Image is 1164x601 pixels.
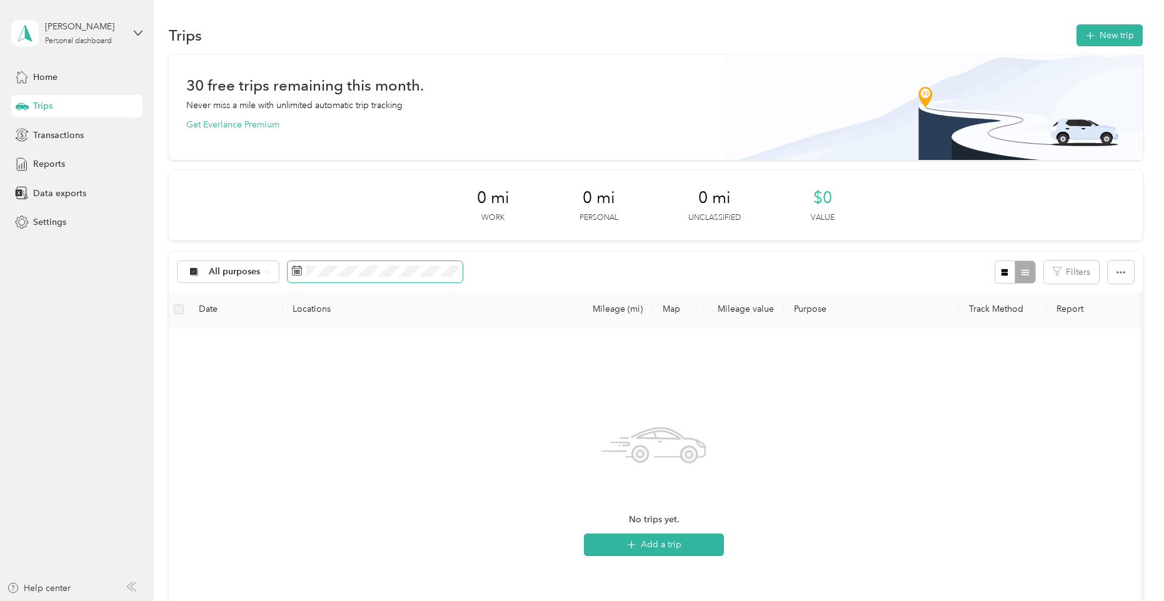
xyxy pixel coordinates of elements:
[45,37,112,45] div: Personal dashboard
[653,292,696,327] th: Map
[698,188,731,208] span: 0 mi
[811,212,835,224] p: Value
[583,188,615,208] span: 0 mi
[688,212,741,224] p: Unclassified
[1094,531,1164,601] iframe: Everlance-gr Chat Button Frame
[629,513,680,527] span: No trips yet.
[813,188,832,208] span: $0
[33,216,66,229] span: Settings
[1076,24,1143,46] button: New trip
[725,55,1143,160] img: Banner
[481,212,504,224] p: Work
[584,534,724,556] button: Add a trip
[1046,292,1160,327] th: Report
[186,118,279,131] button: Get Everlance Premium
[209,267,261,276] span: All purposes
[186,79,424,92] h1: 30 free trips remaining this month.
[33,157,65,171] span: Reports
[477,188,509,208] span: 0 mi
[186,99,403,112] p: Never miss a mile with unlimited automatic trip tracking
[784,292,959,327] th: Purpose
[169,29,202,42] h1: Trips
[579,212,618,224] p: Personal
[1044,261,1099,284] button: Filters
[33,187,86,200] span: Data exports
[696,292,784,327] th: Mileage value
[283,292,570,327] th: Locations
[33,71,58,84] span: Home
[570,292,653,327] th: Mileage (mi)
[33,99,53,112] span: Trips
[189,292,283,327] th: Date
[33,129,84,142] span: Transactions
[959,292,1046,327] th: Track Method
[7,582,71,595] button: Help center
[45,20,123,33] div: [PERSON_NAME]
